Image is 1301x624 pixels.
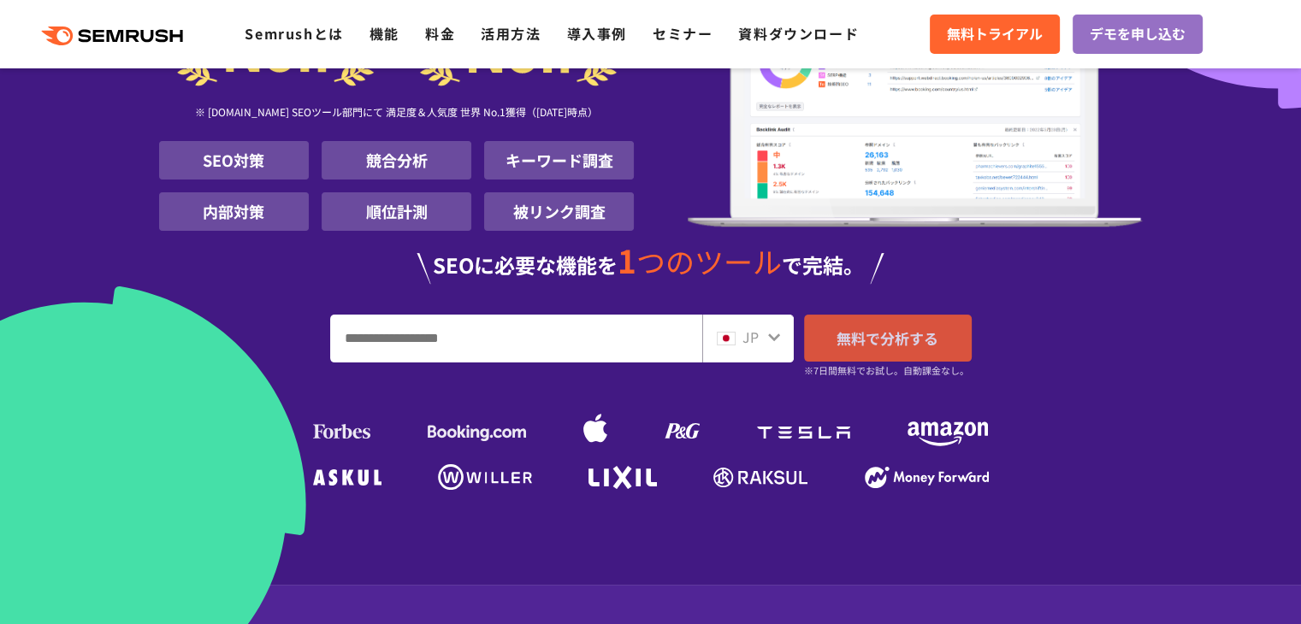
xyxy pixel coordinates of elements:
[370,23,399,44] a: 機能
[1073,15,1203,54] a: デモを申し込む
[425,23,455,44] a: 料金
[245,23,343,44] a: Semrushとは
[322,141,471,180] li: 競合分析
[484,141,634,180] li: キーワード調査
[322,192,471,231] li: 順位計測
[159,141,309,180] li: SEO対策
[742,327,759,347] span: JP
[837,327,938,349] span: 無料で分析する
[636,240,782,282] span: つのツール
[481,23,541,44] a: 活用方法
[618,237,636,283] span: 1
[484,192,634,231] li: 被リンク調査
[782,250,864,280] span: で完結。
[930,15,1060,54] a: 無料トライアル
[738,23,859,44] a: 資料ダウンロード
[159,244,1143,284] div: SEOに必要な機能を
[567,23,627,44] a: 導入事例
[804,362,969,379] small: ※7日間無料でお試し。自動課金なし。
[1090,23,1186,45] span: デモを申し込む
[159,86,635,141] div: ※ [DOMAIN_NAME] SEOツール部門にて 満足度＆人気度 世界 No.1獲得（[DATE]時点）
[331,315,701,362] input: URL、キーワードを入力してください
[804,315,972,362] a: 無料で分析する
[159,192,309,231] li: 内部対策
[947,23,1043,45] span: 無料トライアル
[653,23,713,44] a: セミナー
